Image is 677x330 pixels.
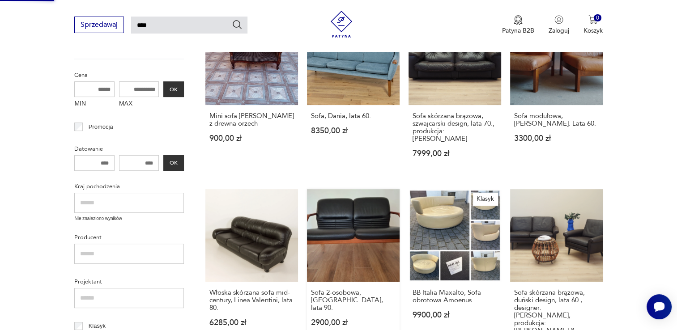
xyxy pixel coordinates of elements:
[328,11,355,38] img: Patyna - sklep z meblami i dekoracjami vintage
[74,144,184,154] p: Datowanie
[588,15,597,24] img: Ikona koszyka
[311,112,396,120] h3: Sofa, Dania, lata 60.
[74,233,184,242] p: Producent
[502,15,534,35] button: Patyna B2B
[209,289,294,312] h3: Włoska skórzana sofa mid-century, Linea Valentini, lata 80.
[549,26,569,35] p: Zaloguj
[119,97,159,111] label: MAX
[502,26,534,35] p: Patyna B2B
[89,122,113,132] p: Promocja
[74,182,184,191] p: Kraj pochodzenia
[209,112,294,127] h3: Mini sofa [PERSON_NAME] z drewna orzech
[74,22,124,29] a: Sprzedawaj
[514,112,599,127] h3: Sofa modułowa, [PERSON_NAME]. Lata 60.
[583,26,603,35] p: Koszyk
[311,289,396,312] h3: Sofa 2-osobowa, [GEOGRAPHIC_DATA], lata 90.
[74,17,124,33] button: Sprzedawaj
[74,215,184,222] p: Nie znaleziono wyników
[413,150,497,157] p: 7999,00 zł
[409,13,501,175] a: Sofa skórzana brązowa, szwajcarski design, lata 70., produkcja: De SedeSofa skórzana brązowa, szw...
[549,15,569,35] button: Zaloguj
[74,277,184,287] p: Projektant
[311,319,396,326] p: 2900,00 zł
[514,135,599,142] p: 3300,00 zł
[510,13,603,175] a: Sofa modułowa, Gustav Bergmann. Lata 60.Sofa modułowa, [PERSON_NAME]. Lata 60.3300,00 zł
[163,81,184,97] button: OK
[205,13,298,175] a: Mini sofa ludwikowska z drewna orzechMini sofa [PERSON_NAME] z drewna orzech900,00 zł
[413,311,497,319] p: 9900,00 zł
[74,97,115,111] label: MIN
[163,155,184,171] button: OK
[209,135,294,142] p: 900,00 zł
[594,14,601,22] div: 0
[502,15,534,35] a: Ikona medaluPatyna B2B
[413,289,497,304] h3: BB Italia Maxalto, Sofa obrotowa Amoenus
[514,15,523,25] img: Ikona medalu
[209,319,294,326] p: 6285,00 zł
[647,294,672,319] iframe: Smartsupp widget button
[554,15,563,24] img: Ikonka użytkownika
[74,70,184,80] p: Cena
[232,19,243,30] button: Szukaj
[583,15,603,35] button: 0Koszyk
[307,13,400,175] a: Sofa, Dania, lata 60.Sofa, Dania, lata 60.8350,00 zł
[413,112,497,143] h3: Sofa skórzana brązowa, szwajcarski design, lata 70., produkcja: [PERSON_NAME]
[311,127,396,135] p: 8350,00 zł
